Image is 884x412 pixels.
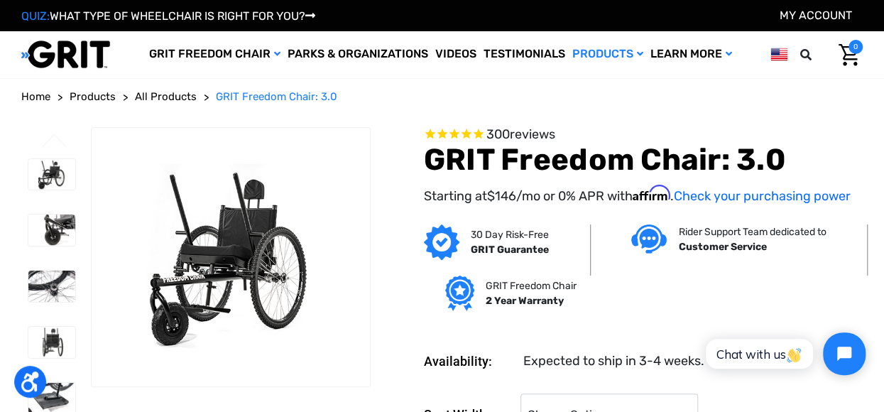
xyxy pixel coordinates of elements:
p: 30 Day Risk-Free [471,227,549,242]
span: QUIZ: [21,9,50,23]
button: Go to slide 3 of 3 [40,134,70,151]
a: Learn More [647,31,736,77]
a: Home [21,89,50,105]
p: GRIT Freedom Chair [486,278,577,293]
img: us.png [770,45,787,63]
img: GRIT All-Terrain Wheelchair and Mobility Equipment [21,40,110,69]
a: Videos [432,31,480,77]
a: All Products [135,89,197,105]
iframe: Tidio Chat [690,320,878,387]
img: GRIT Freedom Chair: 3.0 [28,215,75,246]
nav: Breadcrumb [21,89,863,105]
a: GRIT Freedom Chair [146,31,284,77]
img: GRIT Freedom Chair: 3.0 [28,327,75,358]
input: Search [807,40,828,70]
p: Starting at /mo or 0% APR with . [424,185,863,206]
strong: GRIT Guarantee [471,244,549,256]
span: $146 [487,188,516,204]
strong: Customer Service [678,241,766,253]
a: QUIZ:WHAT TYPE OF WHEELCHAIR IS RIGHT FOR YOU? [21,9,315,23]
img: GRIT Freedom Chair: 3.0 [92,164,369,349]
a: Parks & Organizations [284,31,432,77]
img: Grit freedom [445,276,474,311]
img: GRIT Freedom Chair: 3.0 [28,159,75,190]
h1: GRIT Freedom Chair: 3.0 [424,142,863,178]
a: Products [569,31,647,77]
img: Customer service [631,224,667,254]
strong: 2 Year Warranty [486,295,564,307]
span: GRIT Freedom Chair: 3.0 [216,90,337,103]
img: GRIT Freedom Chair: 3.0 [28,271,75,302]
a: Cart with 0 items [828,40,863,70]
span: reviews [510,126,555,142]
dt: Availability: [424,352,513,371]
p: Rider Support Team dedicated to [678,224,826,239]
span: All Products [135,90,197,103]
span: Home [21,90,50,103]
a: Account [780,9,852,22]
span: Products [70,90,116,103]
span: Affirm [633,185,670,201]
span: 0 [848,40,863,54]
dd: Expected to ship in 3-4 weeks. [523,352,704,371]
a: Testimonials [480,31,569,77]
img: Cart [839,44,859,66]
img: GRIT Guarantee [424,224,459,260]
a: Products [70,89,116,105]
a: GRIT Freedom Chair: 3.0 [216,89,337,105]
a: Check your purchasing power - Learn more about Affirm Financing (opens in modal) [674,188,851,204]
span: 300 reviews [486,126,555,142]
span: Rated 4.6 out of 5 stars 300 reviews [424,127,863,143]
